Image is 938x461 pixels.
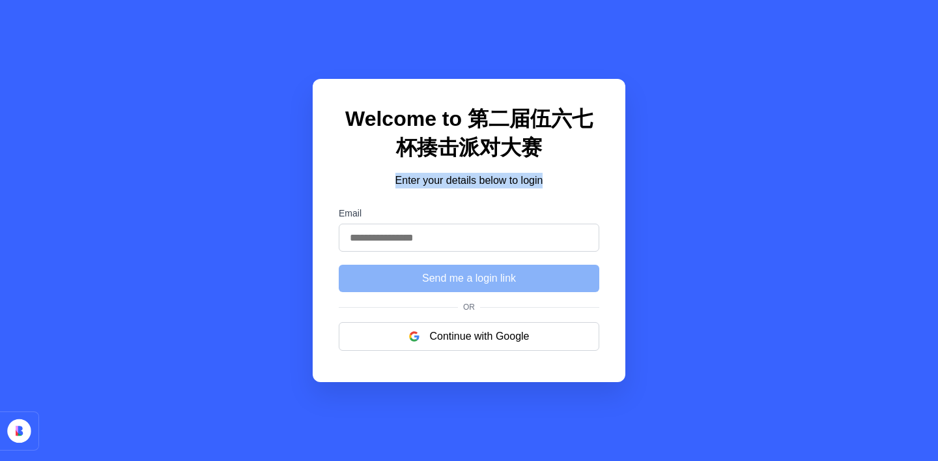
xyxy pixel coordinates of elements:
button: Send me a login link [339,265,599,292]
button: Continue with Google [339,322,599,351]
h1: Welcome to 第二届伍六七杯揍击派对大赛 [339,105,599,162]
label: Email [339,208,599,218]
p: Enter your details below to login [339,173,599,188]
img: google logo [409,331,419,342]
span: Or [458,303,480,312]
